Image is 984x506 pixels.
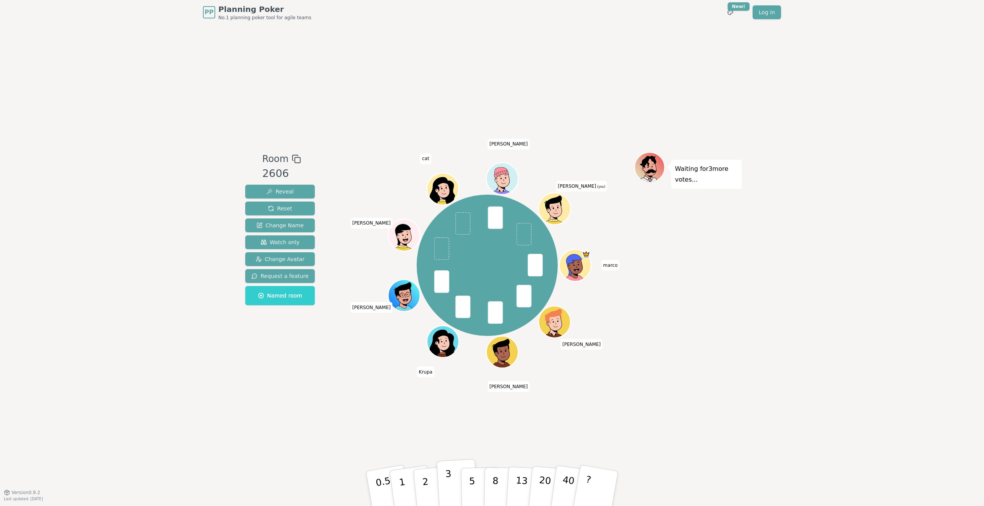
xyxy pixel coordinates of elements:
[245,286,315,305] button: Named room
[204,8,213,17] span: PP
[258,292,302,299] span: Named room
[245,202,315,215] button: Reset
[728,2,750,11] div: New!
[218,15,311,21] span: No.1 planning poker tool for agile teams
[351,302,393,313] span: Click to change your name
[540,193,570,223] button: Click to change your avatar
[417,366,434,377] span: Click to change your name
[245,235,315,249] button: Watch only
[675,164,738,185] p: Waiting for 3 more votes...
[487,381,530,392] span: Click to change your name
[556,181,607,192] span: Click to change your name
[596,185,605,189] span: (you)
[268,205,292,212] span: Reset
[256,222,304,229] span: Change Name
[245,218,315,232] button: Change Name
[12,489,40,496] span: Version 0.9.2
[723,5,737,19] button: New!
[487,139,530,149] span: Click to change your name
[245,252,315,266] button: Change Avatar
[4,489,40,496] button: Version0.9.2
[245,185,315,198] button: Reveal
[261,238,300,246] span: Watch only
[203,4,311,21] a: PPPlanning PokerNo.1 planning poker tool for agile teams
[266,188,294,195] span: Reveal
[351,218,393,228] span: Click to change your name
[560,339,603,350] span: Click to change your name
[262,166,301,182] div: 2606
[251,272,309,280] span: Request a feature
[218,4,311,15] span: Planning Poker
[420,153,431,164] span: Click to change your name
[582,250,590,258] span: marco is the host
[245,269,315,283] button: Request a feature
[753,5,781,19] a: Log in
[601,260,620,271] span: Click to change your name
[256,255,305,263] span: Change Avatar
[262,152,288,166] span: Room
[4,497,43,501] span: Last updated: [DATE]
